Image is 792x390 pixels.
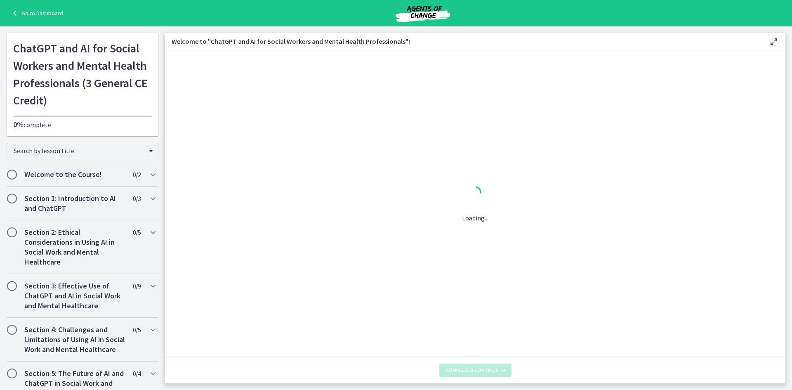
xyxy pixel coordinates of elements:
p: complete [13,120,152,130]
span: 0 / 2 [133,170,141,180]
span: 0% [13,120,24,129]
h2: Welcome to the Course! [24,170,125,180]
h2: Section 2: Ethical Considerations in Using AI in Social Work and Mental Healthcare [24,227,125,267]
p: Loading... [462,213,488,223]
span: 0 / 3 [133,194,141,203]
span: 0 / 5 [133,227,141,237]
a: Go to Dashboard [10,8,63,18]
span: 0 / 9 [133,281,141,291]
img: Agents of Change [373,3,472,23]
h2: Section 1: Introduction to AI and ChatGPT [24,194,125,213]
h1: ChatGPT and AI for Social Workers and Mental Health Professionals (3 General CE Credit) [13,40,152,109]
div: 1 [462,184,488,203]
span: 0 / 4 [133,369,141,378]
h2: Section 4: Challenges and Limitations of Using AI in Social Work and Mental Healthcare [24,325,125,355]
div: Search by lesson title [7,143,158,159]
span: Complete & continue [446,367,498,373]
h3: Welcome to "ChatGPT and AI for Social Workers and Mental Health Professionals"! [172,36,756,46]
h2: Section 3: Effective Use of ChatGPT and AI in Social Work and Mental Healthcare [24,281,125,311]
button: Complete & continue [439,364,511,377]
span: Search by lesson title [14,147,145,155]
span: 0 / 5 [133,325,141,335]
